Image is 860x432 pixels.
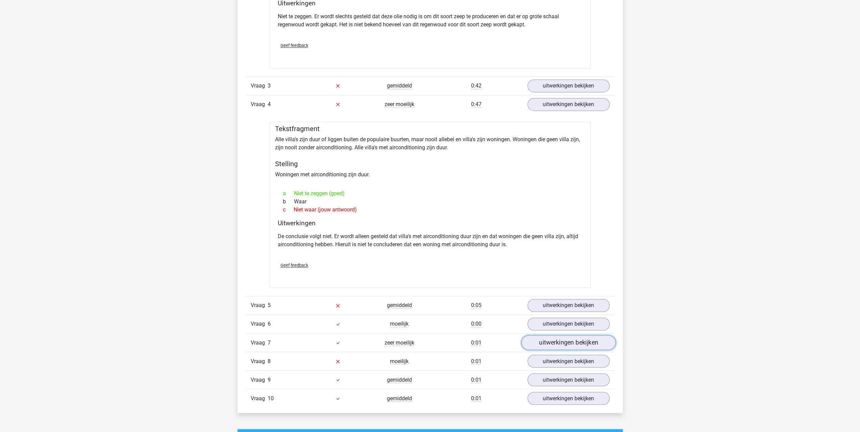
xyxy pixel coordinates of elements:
[385,339,414,346] span: zeer moeilijk
[280,43,308,48] span: Geef feedback
[390,321,409,327] span: moeilijk
[527,392,610,405] a: uitwerkingen bekijken
[251,394,268,402] span: Vraag
[471,358,482,364] span: 0:01
[268,321,271,327] span: 6
[471,82,482,89] span: 0:42
[521,335,615,350] a: uitwerkingen bekijken
[280,263,308,268] span: Geef feedback
[268,339,271,346] span: 7
[270,122,591,288] div: Alle villa's zijn duur of liggen buiten de populaire buurten, maar nooit allebei en villa's zijn ...
[278,189,583,198] div: Niet te zeggen (goed)
[268,302,271,308] span: 5
[471,376,482,383] span: 0:01
[390,358,409,364] span: moeilijk
[275,160,585,168] h5: Stelling
[251,338,268,347] span: Vraag
[527,317,610,330] a: uitwerkingen bekijken
[527,98,610,111] a: uitwerkingen bekijken
[387,302,412,309] span: gemiddeld
[471,395,482,402] span: 0:01
[387,376,412,383] span: gemiddeld
[527,355,610,367] a: uitwerkingen bekijken
[527,373,610,386] a: uitwerkingen bekijken
[471,339,482,346] span: 0:01
[251,82,268,90] span: Vraag
[278,206,583,214] div: Niet waar (jouw antwoord)
[278,232,583,249] p: De conclusie volgt niet. Er wordt alleen gesteld dat villa's met airconditioning duur zijn en dat...
[268,358,271,364] span: 8
[283,198,294,206] span: b
[283,206,294,214] span: c
[268,82,271,89] span: 3
[251,301,268,309] span: Vraag
[527,79,610,92] a: uitwerkingen bekijken
[251,357,268,365] span: Vraag
[471,302,482,309] span: 0:05
[385,101,414,108] span: zeer moeilijk
[278,12,583,29] p: Niet te zeggen. Er wordt slechts gesteld dat deze olie nodig is om dit soort zeep te produceren e...
[251,100,268,108] span: Vraag
[283,189,294,198] span: a
[268,395,274,401] span: 10
[251,320,268,328] span: Vraag
[275,125,585,133] h5: Tekstfragment
[527,299,610,312] a: uitwerkingen bekijken
[471,321,482,327] span: 0:00
[278,198,583,206] div: Waar
[251,376,268,384] span: Vraag
[471,101,482,108] span: 0:47
[268,376,271,383] span: 9
[387,82,412,89] span: gemiddeld
[387,395,412,402] span: gemiddeld
[268,101,271,107] span: 4
[278,219,583,227] h4: Uitwerkingen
